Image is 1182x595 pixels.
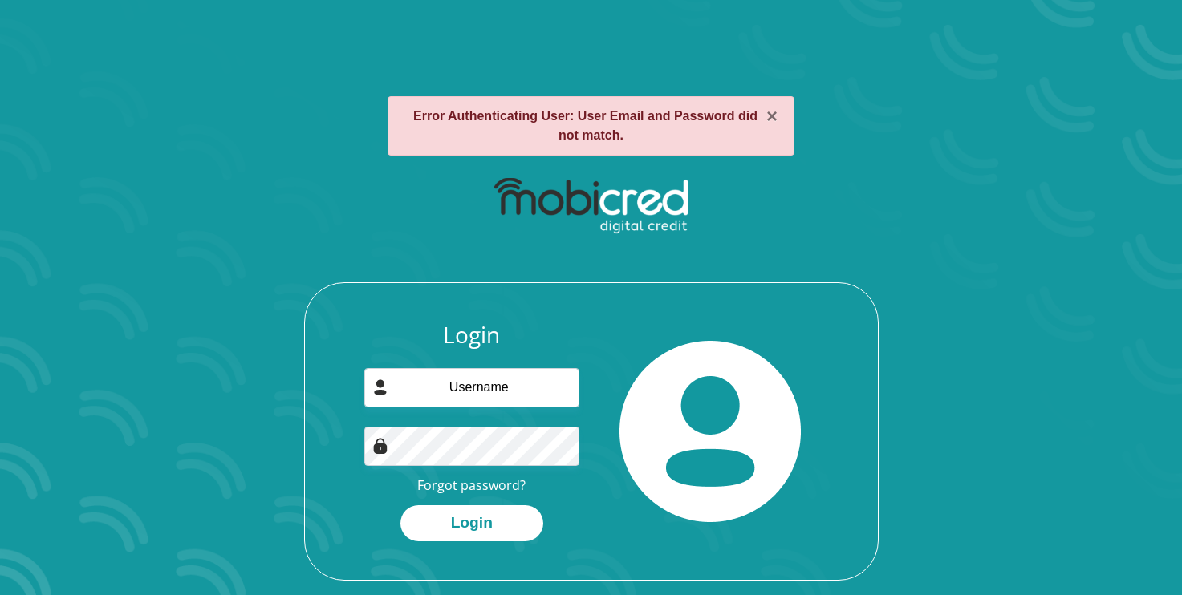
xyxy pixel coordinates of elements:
button: Login [400,505,543,541]
button: × [766,107,778,126]
h3: Login [364,322,579,349]
strong: Error Authenticating User: User Email and Password did not match. [413,109,758,142]
a: Forgot password? [417,476,526,494]
img: mobicred logo [494,178,688,234]
img: Image [372,438,388,454]
img: user-icon image [372,379,388,395]
input: Username [364,368,579,407]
